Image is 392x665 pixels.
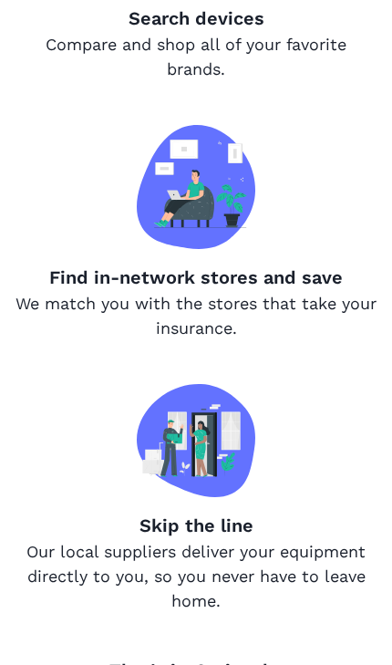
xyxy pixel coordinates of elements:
[15,291,377,340] p: We match you with the stores that take your insurance.
[15,264,377,291] p: Find in-network stores and save
[15,32,377,81] p: Compare and shop all of your favorite brands.
[15,512,377,539] p: Skip the line
[15,539,377,613] p: Our local suppliers deliver your equipment directly to you, so you never have to leave home.
[15,5,377,32] p: Search devices
[137,125,255,249] img: Find in-network stores and save image
[137,384,255,497] img: Skip the line image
